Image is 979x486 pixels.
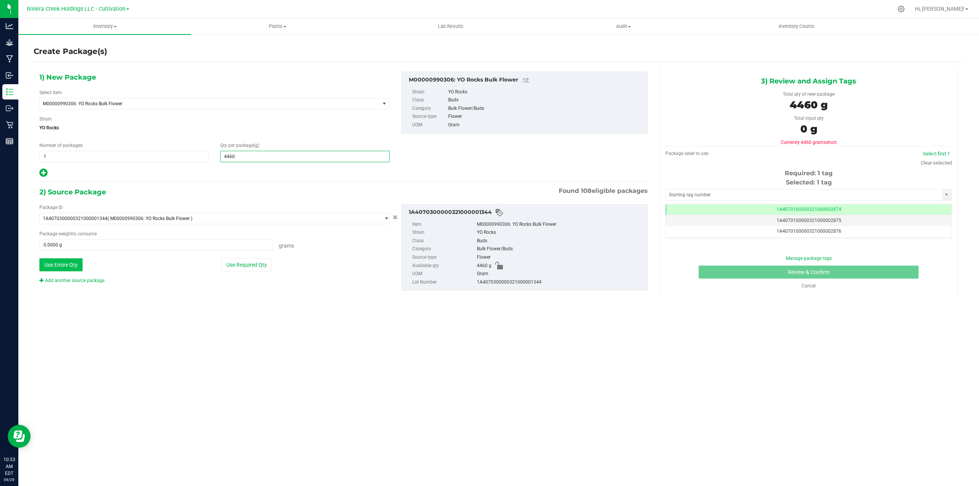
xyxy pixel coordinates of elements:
label: Source type [412,113,447,121]
span: select [942,189,951,200]
label: Category [412,245,475,253]
inline-svg: Retail [6,121,13,129]
div: 1A4070300000321000001344 [409,208,644,217]
span: 1A4070100000321000002874 [777,207,841,212]
a: Inventory [18,18,191,34]
span: select [380,98,389,109]
label: Item [412,220,475,229]
span: Qty per package [220,143,259,148]
span: Total input qty [794,116,824,121]
div: Gram [448,121,644,129]
span: 4460 g [477,262,491,270]
inline-svg: Grow [6,39,13,46]
span: Lab Results [428,23,474,30]
div: Manage settings [896,5,906,13]
label: Strain [39,116,52,122]
div: Flower [448,113,644,121]
label: Strain [412,228,475,237]
span: 1) New Package [39,72,96,83]
div: Bulk Flower/Buds [448,104,644,113]
a: Inventory Counts [710,18,883,34]
label: Source type [412,253,475,262]
span: Selected: 1 tag [786,179,832,186]
input: 0.0000 g [40,240,273,250]
button: Review & Confirm [699,266,919,279]
a: Cancel [802,283,816,289]
div: M00000990306: YO Rocks Bulk Flower [477,220,644,229]
button: Cancel button [390,212,400,223]
span: Currently 4460 grams [781,140,837,145]
label: Category [412,104,447,113]
span: short [826,140,837,145]
span: Add new output [39,172,47,177]
a: Add another source package [39,278,104,283]
span: 1A4070100000321000002876 [777,228,841,234]
inline-svg: Inbound [6,72,13,79]
inline-svg: Analytics [6,22,13,30]
span: 0 g [800,123,817,135]
span: 1A4070100000321000002875 [777,218,841,223]
span: 2) Source Package [39,186,106,198]
inline-svg: Outbound [6,104,13,112]
a: Plants [191,18,364,34]
span: M00000990306: YO Rocks Bulk Flower [43,101,363,106]
label: Lot Number [412,278,475,287]
span: 1A4070300000321000001344 [43,216,107,221]
label: Class [412,96,447,104]
div: Buds [448,96,644,104]
label: UOM [412,270,475,278]
span: Inventory [18,23,191,30]
span: ( M00000990306: YO Rocks Bulk Flower ) [107,216,192,221]
span: Plants [192,23,364,30]
inline-svg: Reports [6,137,13,145]
p: 09/29 [3,477,15,483]
div: Gram [477,270,644,278]
span: Grams [279,243,294,249]
span: Hi, [PERSON_NAME]! [915,6,964,12]
inline-svg: Inventory [6,88,13,96]
span: select [380,213,389,224]
span: 4460 g [790,99,828,111]
span: Audit [537,23,709,30]
div: YO Rocks [448,88,644,96]
a: Audit [537,18,710,34]
iframe: Resource center [8,425,31,448]
div: YO Rocks [477,228,644,237]
span: Package ID [39,205,63,210]
button: Use Entire Qty [39,258,83,271]
span: Package label to use [665,151,708,156]
label: Select Item [39,89,62,96]
a: Select first 1 [923,151,950,157]
span: 3) Review and Assign Tags [761,75,856,87]
label: Available qty [412,262,475,270]
a: Clear selected [921,160,952,166]
span: Number of packages [39,143,83,148]
input: Starting tag number [666,189,942,200]
span: Riviera Creek Holdings LLC - Cultivation [27,6,125,12]
button: Use Required Qty [221,258,272,271]
inline-svg: Manufacturing [6,55,13,63]
p: 10:53 AM EDT [3,456,15,477]
div: 1A4070300000321000001344 [477,278,644,287]
div: Flower [477,253,644,262]
span: YO Rocks [39,122,390,134]
span: Inventory Counts [768,23,825,30]
span: Package to consume [39,231,97,236]
a: Manage package tags [786,256,832,261]
div: Buds [477,237,644,245]
label: Class [412,237,475,245]
span: Found eligible packages [559,186,648,196]
div: M00000990306: YO Rocks Bulk Flower [409,76,644,85]
a: Lab Results [364,18,537,34]
label: Strain [412,88,447,96]
span: weight [59,231,72,236]
input: 1 [40,151,208,162]
span: Total qty of new package [783,91,834,97]
span: (g) [254,143,259,148]
h4: Create Package(s) [34,46,107,57]
span: 108 [581,187,592,194]
span: Required: 1 tag [785,170,833,177]
div: Bulk Flower/Buds [477,245,644,253]
label: UOM [412,121,447,129]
